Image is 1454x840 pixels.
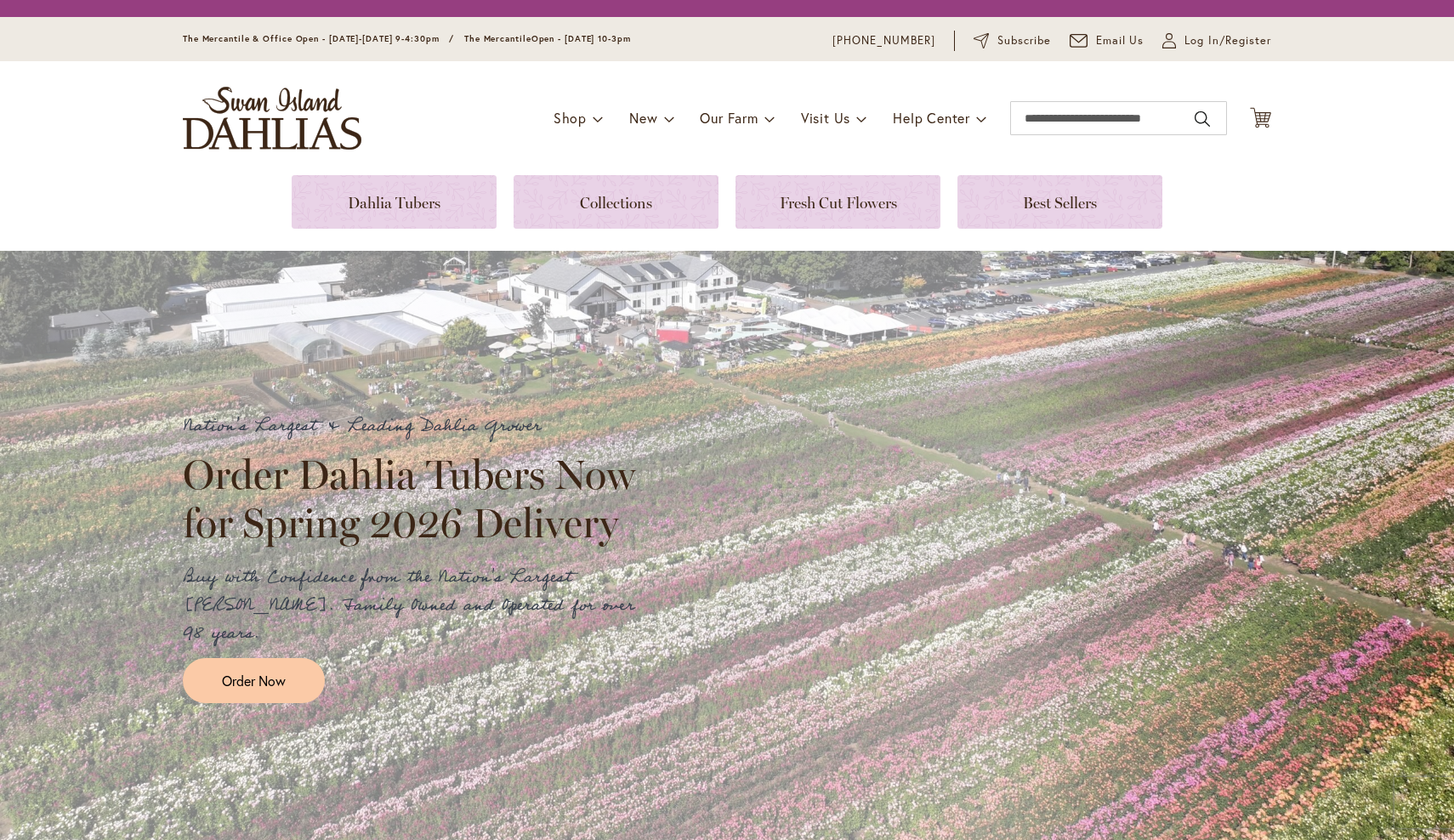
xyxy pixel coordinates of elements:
[222,671,286,690] span: Order Now
[183,87,361,150] a: store logo
[183,564,650,648] p: Buy with Confidence from the Nation's Largest [PERSON_NAME]. Family Owned and Operated for over 9...
[893,109,970,127] span: Help Center
[629,109,657,127] span: New
[700,109,758,127] span: Our Farm
[183,658,325,703] a: Order Now
[183,33,531,44] span: The Mercantile & Office Open - [DATE]-[DATE] 9-4:30pm / The Mercantile
[1096,32,1144,49] span: Email Us
[997,32,1051,49] span: Subscribe
[531,33,631,44] span: Open - [DATE] 10-3pm
[832,32,935,49] a: [PHONE_NUMBER]
[974,32,1051,49] a: Subscribe
[1162,32,1271,49] a: Log In/Register
[1070,32,1144,49] a: Email Us
[1184,32,1271,49] span: Log In/Register
[554,109,587,127] span: Shop
[801,109,850,127] span: Visit Us
[183,412,650,440] p: Nation's Largest & Leading Dahlia Grower
[183,451,650,546] h2: Order Dahlia Tubers Now for Spring 2026 Delivery
[1195,105,1210,133] button: Search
